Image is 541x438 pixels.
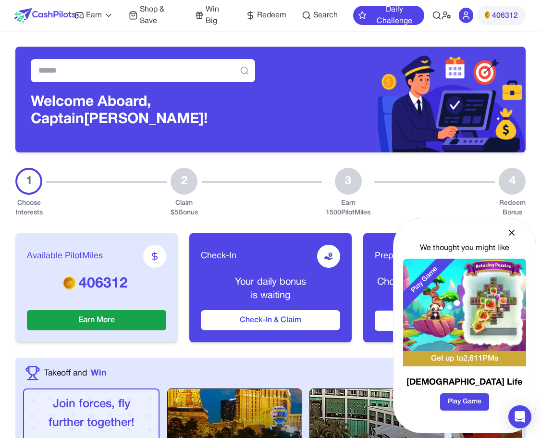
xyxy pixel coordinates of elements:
a: Earn [74,10,113,21]
span: Shop & Save [140,4,180,27]
div: 3 [335,168,362,195]
div: Open Intercom Messenger [508,405,531,428]
a: Redeem [246,10,286,21]
img: receive-dollar [324,251,333,261]
button: Let's Do It [375,311,514,331]
div: Get up to 2,611 PMs [403,351,526,366]
a: Takeoff andWin [44,367,106,379]
div: Play Game [394,250,455,310]
p: 406312 [27,275,166,293]
p: Join forces, fly further together! [32,395,151,433]
p: Your daily bonus [201,275,340,289]
span: Prepare for Takeoff [375,250,448,263]
div: Earn 1500 PilotMiles [326,199,370,218]
span: Win Big [206,4,230,27]
p: Choose your interests and earn [375,275,514,289]
a: Search [302,10,338,21]
span: Earn [86,10,102,21]
button: Earn More [27,310,166,330]
div: Redeem Bonus [499,199,526,218]
button: Check-In & Claim [201,310,340,330]
div: We thought you might like [403,242,526,254]
span: Takeoff and [44,367,87,379]
span: Redeem [257,10,286,21]
div: Claim $ 5 Bonus [171,199,198,218]
button: PMs406312 [477,6,526,25]
h3: Welcome Aboard, Captain [PERSON_NAME]! [31,94,255,128]
button: Play Game [440,393,489,411]
a: Win Big [195,4,230,27]
span: Available PilotMiles [27,250,103,263]
span: Check-In [201,250,236,263]
div: 1 [15,168,42,195]
img: PMs [62,276,76,289]
img: CashPilots Logo [14,8,76,23]
span: Win [91,367,106,379]
a: Shop & Save [129,4,179,27]
span: 406312 [492,10,518,22]
button: Daily Challenge [353,6,424,25]
div: 2 [171,168,197,195]
div: 4 [499,168,526,195]
span: Search [313,10,338,21]
span: is waiting [251,291,290,300]
img: Header decoration [270,47,526,152]
img: PMs [485,11,490,19]
div: Choose Interests [15,199,42,218]
h3: [DEMOGRAPHIC_DATA] Life [403,376,526,389]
